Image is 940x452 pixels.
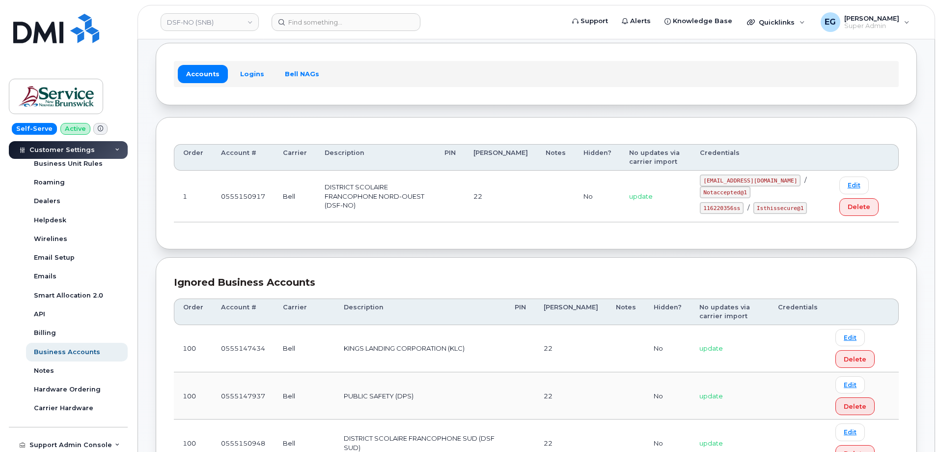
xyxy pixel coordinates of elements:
th: Description [335,299,506,326]
span: Delete [844,355,866,364]
span: update [699,439,723,447]
span: Quicklinks [759,18,795,26]
th: PIN [436,144,465,171]
code: Isthissecure@1 [753,202,807,214]
span: / [747,204,749,211]
th: Notes [607,299,645,326]
td: PUBLIC SAFETY (DPS) [335,372,506,420]
span: / [804,176,806,184]
div: Quicklinks [740,12,812,32]
th: Hidden? [645,299,691,326]
a: Edit [835,423,865,441]
th: No updates via carrier import [620,144,691,171]
th: [PERSON_NAME] [535,299,607,326]
td: DISTRICT SCOLAIRE FRANCOPHONE NORD-OUEST (DSF-NO) [316,171,436,222]
a: Alerts [615,11,658,31]
a: Edit [835,376,865,393]
td: No [645,325,691,372]
span: update [699,344,723,352]
td: Bell [274,372,335,420]
td: No [645,372,691,420]
td: 0555150917 [212,171,274,222]
span: update [699,392,723,400]
button: Delete [835,350,875,368]
a: DSF-NO (SNB) [161,13,259,31]
th: Credentials [769,299,827,326]
a: Support [565,11,615,31]
th: Description [316,144,436,171]
span: Alerts [630,16,651,26]
th: Hidden? [575,144,620,171]
button: Delete [835,397,875,415]
code: [EMAIL_ADDRESS][DOMAIN_NAME] [700,175,801,186]
td: 100 [174,372,212,420]
a: Bell NAGs [276,65,328,83]
th: Account # [212,144,274,171]
th: [PERSON_NAME] [465,144,537,171]
td: 0555147937 [212,372,274,420]
td: KINGS LANDING CORPORATION (KLC) [335,325,506,372]
td: 22 [535,325,607,372]
th: Account # [212,299,274,326]
span: [PERSON_NAME] [844,14,899,22]
th: Carrier [274,299,335,326]
input: Find something... [272,13,420,31]
button: Delete [839,198,879,216]
div: Ignored Business Accounts [174,275,899,290]
span: Delete [848,202,870,211]
td: 1 [174,171,212,222]
th: Order [174,299,212,326]
td: 22 [535,372,607,420]
td: Bell [274,171,316,222]
span: EG [825,16,836,28]
th: Carrier [274,144,316,171]
td: 22 [465,171,537,222]
span: Knowledge Base [673,16,732,26]
div: Eric Gonzalez [814,12,916,32]
a: Knowledge Base [658,11,739,31]
span: update [629,192,653,200]
th: Notes [537,144,575,171]
a: Logins [232,65,273,83]
a: Accounts [178,65,228,83]
code: 116220356ss [700,202,744,214]
th: No updates via carrier import [691,299,769,326]
td: No [575,171,620,222]
span: Delete [844,402,866,411]
a: Edit [839,177,869,194]
td: 100 [174,325,212,372]
td: 0555147434 [212,325,274,372]
span: Super Admin [844,22,899,30]
th: Order [174,144,212,171]
code: Notaccepted@1 [700,186,750,198]
span: Support [581,16,608,26]
th: PIN [506,299,535,326]
th: Credentials [691,144,830,171]
a: Edit [835,329,865,346]
td: Bell [274,325,335,372]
